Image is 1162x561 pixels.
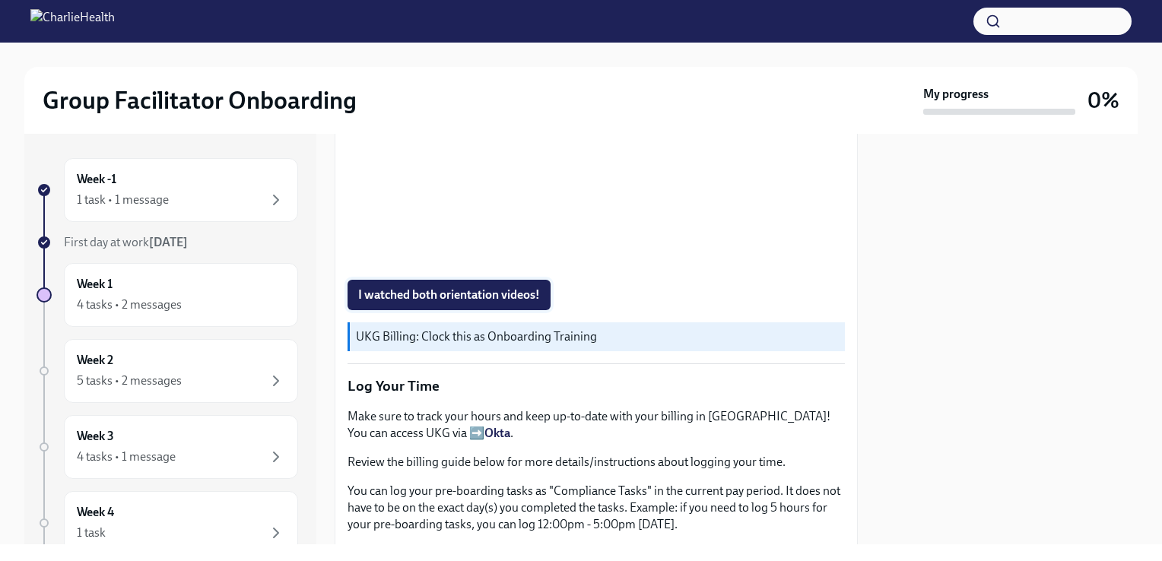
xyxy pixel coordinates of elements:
[484,426,510,440] a: Okta
[348,408,845,442] p: Make sure to track your hours and keep up-to-date with your billing in [GEOGRAPHIC_DATA]! You can...
[348,483,845,533] p: You can log your pre-boarding tasks as "Compliance Tasks" in the current pay period. It does not ...
[923,86,989,103] strong: My progress
[43,85,357,116] h2: Group Facilitator Onboarding
[348,454,845,471] p: Review the billing guide below for more details/instructions about logging your time.
[77,504,114,521] h6: Week 4
[356,328,839,345] p: UKG Billing: Clock this as Onboarding Training
[30,9,115,33] img: CharlieHealth
[64,235,188,249] span: First day at work
[37,263,298,327] a: Week 14 tasks • 2 messages
[77,192,169,208] div: 1 task • 1 message
[77,448,176,465] div: 4 tasks • 1 message
[149,235,188,249] strong: [DATE]
[348,376,845,396] p: Log Your Time
[37,234,298,251] a: First day at work[DATE]
[77,428,114,445] h6: Week 3
[1087,87,1119,114] h3: 0%
[77,352,113,369] h6: Week 2
[37,158,298,222] a: Week -11 task • 1 message
[37,339,298,403] a: Week 25 tasks • 2 messages
[358,287,540,303] span: I watched both orientation videos!
[77,276,113,293] h6: Week 1
[77,372,182,389] div: 5 tasks • 2 messages
[77,525,106,541] div: 1 task
[37,491,298,555] a: Week 41 task
[77,296,182,313] div: 4 tasks • 2 messages
[348,280,551,310] button: I watched both orientation videos!
[77,171,116,188] h6: Week -1
[37,415,298,479] a: Week 34 tasks • 1 message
